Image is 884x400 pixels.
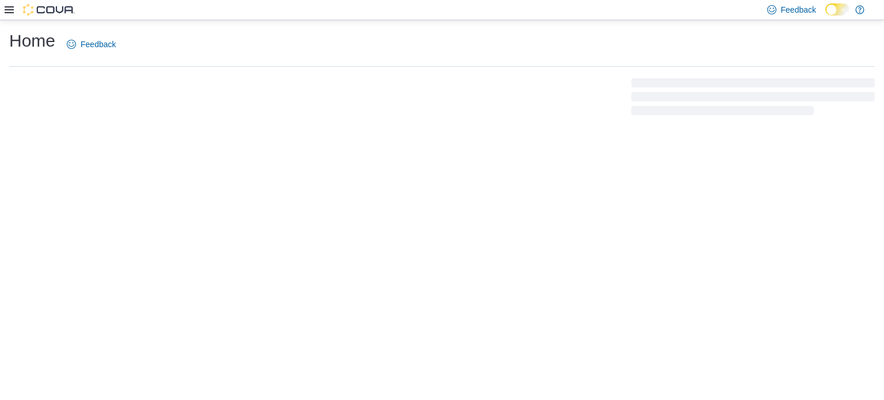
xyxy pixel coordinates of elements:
h1: Home [9,29,55,52]
a: Feedback [62,33,120,56]
input: Dark Mode [825,3,849,16]
span: Loading [631,81,875,117]
span: Feedback [781,4,816,16]
img: Cova [23,4,75,16]
span: Feedback [81,39,116,50]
